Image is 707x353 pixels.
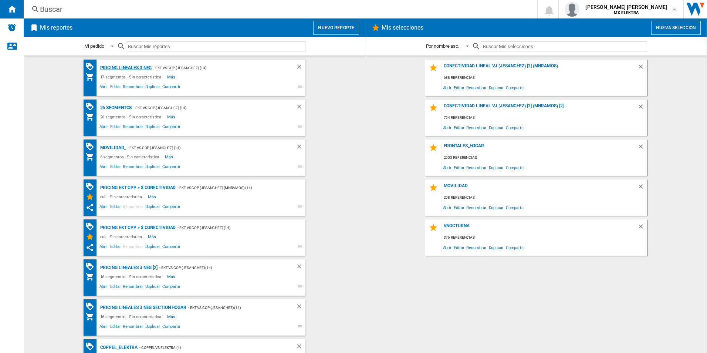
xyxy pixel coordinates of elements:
[109,123,122,132] span: Editar
[505,162,525,172] span: Compartir
[126,143,281,152] div: - EKT vs Cop (jesanchez) (14)
[138,343,281,352] div: - COPPEL VS ELEKTRA (4)
[442,103,637,113] div: Conectividad Lineal vj (jesanchez) [2] (mnramos) [2]
[144,203,161,212] span: Duplicar
[161,163,182,172] span: Compartir
[85,222,98,231] div: Matriz de PROMOCIONES
[85,203,94,212] ng-md-icon: Este reporte se ha compartido contigo
[637,223,647,233] div: Borrar
[465,202,487,212] span: Renombrar
[442,63,637,73] div: Conectividad Lineal vj (jesanchez) [2] (mnramos)
[144,323,161,332] span: Duplicar
[161,283,182,292] span: Compartir
[442,242,453,252] span: Abrir
[85,192,98,201] div: Mis Selecciones
[98,123,109,132] span: Abrir
[148,232,157,241] span: Más
[442,233,647,242] div: 376 referencias
[85,142,98,151] div: Matriz de PROMOCIONES
[109,163,122,172] span: Editar
[176,223,290,232] div: - EKT vs Cop (jesanchez) (14)
[296,303,305,312] div: Borrar
[296,343,305,352] div: Borrar
[442,162,453,172] span: Abrir
[85,152,98,161] div: Mi colección
[85,112,98,121] div: Mi colección
[98,103,132,112] div: 26 segmentos
[98,73,168,81] div: 17 segmentos - Sin característica -
[453,122,465,132] span: Editar
[637,103,647,113] div: Borrar
[488,162,505,172] span: Duplicar
[585,3,667,11] span: [PERSON_NAME] [PERSON_NAME]
[98,232,148,241] div: null - Sin característica -
[488,83,505,93] span: Duplicar
[152,63,281,73] div: - EKT vs Cop (jesanchez) (14)
[505,242,525,252] span: Compartir
[167,73,176,81] span: Más
[38,21,74,35] h2: Mis reportes
[85,232,98,241] div: Mis Selecciones
[85,342,98,351] div: Matriz de PROMOCIONES
[98,303,186,312] div: Pricing lineales 3 neg SECTION HOGAR
[488,242,505,252] span: Duplicar
[98,152,165,161] div: 6 segmentos - Sin característica -
[144,163,161,172] span: Duplicar
[453,162,465,172] span: Editar
[109,83,122,92] span: Editar
[98,243,109,252] span: Abrir
[85,243,94,252] ng-md-icon: Este reporte se ha compartido contigo
[167,112,176,121] span: Más
[148,192,157,201] span: Más
[85,272,98,281] div: Mi colección
[98,223,176,232] div: Pricing EKT CPP > $ Conectividad
[98,143,126,152] div: MOVILIDAD_
[85,262,98,271] div: Matriz de PROMOCIONES
[442,193,647,202] div: 208 referencias
[85,102,98,111] div: Matriz de PROMOCIONES
[465,122,487,132] span: Renombrar
[637,63,647,73] div: Borrar
[442,122,453,132] span: Abrir
[442,113,647,122] div: 794 referencias
[453,242,465,252] span: Editar
[144,123,161,132] span: Duplicar
[651,21,701,35] button: Nueva selección
[505,202,525,212] span: Compartir
[85,302,98,311] div: Matriz de PROMOCIONES
[98,283,109,292] span: Abrir
[158,263,281,272] div: - EKT vs Cop (jesanchez) (14)
[161,323,182,332] span: Compartir
[380,21,425,35] h2: Mis selecciones
[167,312,176,321] span: Más
[85,312,98,321] div: Mi colección
[98,203,109,212] span: Abrir
[85,182,98,191] div: Matriz de PROMOCIONES
[98,63,152,73] div: Pricing lineales 3 neg
[637,183,647,193] div: Borrar
[453,202,465,212] span: Editar
[122,283,144,292] span: Renombrar
[98,112,168,121] div: 26 segmentos - Sin característica -
[109,283,122,292] span: Editar
[98,183,176,192] div: Pricing EKT CPP > $ Conectividad
[122,323,144,332] span: Renombrar
[488,122,505,132] span: Duplicar
[481,41,647,51] input: Buscar Mis selecciones
[296,63,305,73] div: Borrar
[442,73,647,83] div: 688 referencias
[296,103,305,112] div: Borrar
[505,122,525,132] span: Compartir
[144,283,161,292] span: Duplicar
[7,23,16,32] img: alerts-logo.svg
[465,242,487,252] span: Renombrar
[296,263,305,272] div: Borrar
[465,162,487,172] span: Renombrar
[161,83,182,92] span: Compartir
[442,202,453,212] span: Abrir
[488,202,505,212] span: Duplicar
[122,163,144,172] span: Renombrar
[98,163,109,172] span: Abrir
[165,152,174,161] span: Más
[109,203,122,212] span: Editar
